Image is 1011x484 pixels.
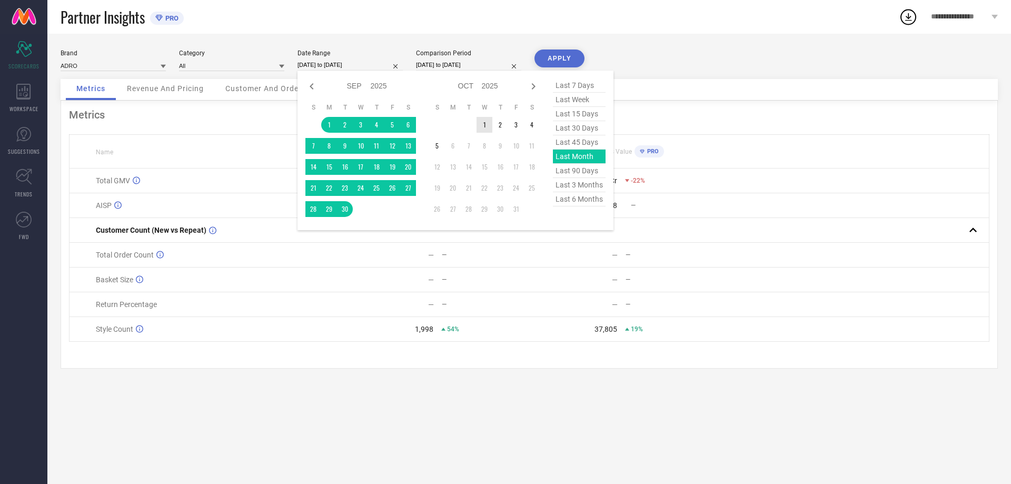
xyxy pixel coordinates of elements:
[445,180,461,196] td: Mon Oct 20 2025
[337,138,353,154] td: Tue Sep 09 2025
[612,300,618,309] div: —
[492,138,508,154] td: Thu Oct 09 2025
[508,103,524,112] th: Friday
[445,159,461,175] td: Mon Oct 13 2025
[508,117,524,133] td: Fri Oct 03 2025
[384,103,400,112] th: Friday
[524,117,540,133] td: Sat Oct 04 2025
[524,180,540,196] td: Sat Oct 25 2025
[321,159,337,175] td: Mon Sep 15 2025
[429,159,445,175] td: Sun Oct 12 2025
[353,138,369,154] td: Wed Sep 10 2025
[461,201,477,217] td: Tue Oct 28 2025
[400,159,416,175] td: Sat Sep 20 2025
[461,159,477,175] td: Tue Oct 14 2025
[96,176,130,185] span: Total GMV
[461,138,477,154] td: Tue Oct 07 2025
[553,107,606,121] span: last 15 days
[612,251,618,259] div: —
[492,201,508,217] td: Thu Oct 30 2025
[626,301,712,308] div: —
[442,251,529,259] div: —
[508,138,524,154] td: Fri Oct 10 2025
[96,300,157,309] span: Return Percentage
[508,159,524,175] td: Fri Oct 17 2025
[96,149,113,156] span: Name
[428,275,434,284] div: —
[612,275,618,284] div: —
[445,201,461,217] td: Mon Oct 27 2025
[337,201,353,217] td: Tue Sep 30 2025
[305,159,321,175] td: Sun Sep 14 2025
[415,325,433,333] div: 1,998
[445,103,461,112] th: Monday
[477,103,492,112] th: Wednesday
[337,103,353,112] th: Tuesday
[19,233,29,241] span: FWD
[353,117,369,133] td: Wed Sep 03 2025
[477,138,492,154] td: Wed Oct 08 2025
[337,180,353,196] td: Tue Sep 23 2025
[353,103,369,112] th: Wednesday
[442,276,529,283] div: —
[298,50,403,57] div: Date Range
[594,325,617,333] div: 37,805
[416,50,521,57] div: Comparison Period
[61,50,166,57] div: Brand
[305,180,321,196] td: Sun Sep 21 2025
[96,251,154,259] span: Total Order Count
[400,103,416,112] th: Saturday
[492,117,508,133] td: Thu Oct 02 2025
[384,117,400,133] td: Fri Sep 05 2025
[96,325,133,333] span: Style Count
[127,84,204,93] span: Revenue And Pricing
[369,117,384,133] td: Thu Sep 04 2025
[163,14,179,22] span: PRO
[305,201,321,217] td: Sun Sep 28 2025
[96,226,206,234] span: Customer Count (New vs Repeat)
[508,180,524,196] td: Fri Oct 24 2025
[553,135,606,150] span: last 45 days
[477,117,492,133] td: Wed Oct 01 2025
[428,251,434,259] div: —
[477,159,492,175] td: Wed Oct 15 2025
[429,103,445,112] th: Sunday
[508,201,524,217] td: Fri Oct 31 2025
[369,180,384,196] td: Thu Sep 25 2025
[553,121,606,135] span: last 30 days
[461,103,477,112] th: Tuesday
[492,159,508,175] td: Thu Oct 16 2025
[305,80,318,93] div: Previous month
[461,180,477,196] td: Tue Oct 21 2025
[321,138,337,154] td: Mon Sep 08 2025
[369,159,384,175] td: Thu Sep 18 2025
[645,148,659,155] span: PRO
[553,178,606,192] span: last 3 months
[631,177,645,184] span: -22%
[416,60,521,71] input: Select comparison period
[96,275,133,284] span: Basket Size
[15,190,33,198] span: TRENDS
[492,103,508,112] th: Thursday
[369,138,384,154] td: Thu Sep 11 2025
[429,180,445,196] td: Sun Oct 19 2025
[384,159,400,175] td: Fri Sep 19 2025
[353,180,369,196] td: Wed Sep 24 2025
[626,276,712,283] div: —
[524,103,540,112] th: Saturday
[524,138,540,154] td: Sat Oct 11 2025
[321,117,337,133] td: Mon Sep 01 2025
[8,147,40,155] span: SUGGESTIONS
[384,138,400,154] td: Fri Sep 12 2025
[400,117,416,133] td: Sat Sep 06 2025
[321,180,337,196] td: Mon Sep 22 2025
[524,159,540,175] td: Sat Oct 18 2025
[76,84,105,93] span: Metrics
[96,201,112,210] span: AISP
[492,180,508,196] td: Thu Oct 23 2025
[61,6,145,28] span: Partner Insights
[384,180,400,196] td: Fri Sep 26 2025
[527,80,540,93] div: Next month
[179,50,284,57] div: Category
[369,103,384,112] th: Thursday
